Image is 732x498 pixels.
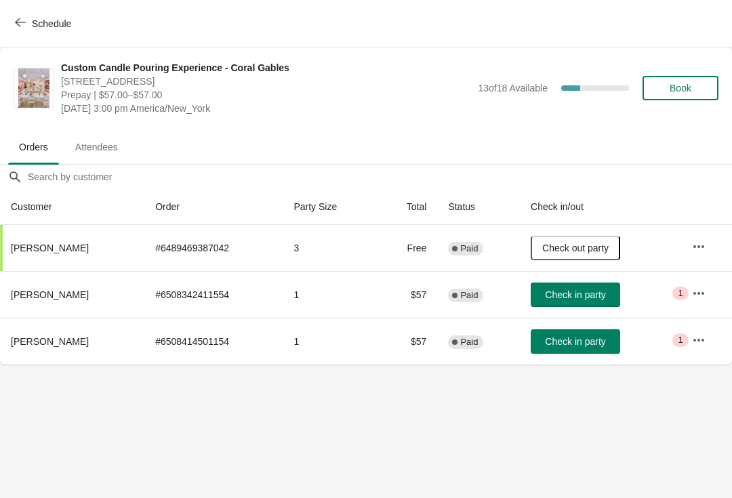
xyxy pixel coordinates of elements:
span: Paid [460,290,478,301]
th: Party Size [283,189,377,225]
span: [PERSON_NAME] [11,243,89,253]
span: [PERSON_NAME] [11,289,89,300]
td: $57 [377,318,437,365]
button: Book [643,76,718,100]
span: 1 [678,335,683,346]
td: # 6489469387042 [144,225,283,271]
span: Orders [8,135,59,159]
span: Attendees [64,135,129,159]
span: Check in party [545,336,605,347]
img: Custom Candle Pouring Experience - Coral Gables [18,68,50,108]
span: Check in party [545,289,605,300]
td: 1 [283,271,377,318]
td: # 6508414501154 [144,318,283,365]
span: [DATE] 3:00 pm America/New_York [61,102,471,115]
th: Status [437,189,520,225]
button: Check in party [531,283,620,307]
button: Schedule [7,12,82,36]
span: Paid [460,337,478,348]
span: Prepay | $57.00–$57.00 [61,88,471,102]
button: Check in party [531,329,620,354]
span: Check out party [542,243,609,253]
span: 1 [678,288,683,299]
span: Paid [460,243,478,254]
button: Check out party [531,236,620,260]
th: Check in/out [520,189,681,225]
span: [STREET_ADDRESS] [61,75,471,88]
span: 13 of 18 Available [478,83,548,94]
td: $57 [377,271,437,318]
input: Search by customer [27,165,732,189]
span: Schedule [32,18,71,29]
span: Custom Candle Pouring Experience - Coral Gables [61,61,471,75]
td: # 6508342411554 [144,271,283,318]
td: 3 [283,225,377,271]
td: 1 [283,318,377,365]
span: Book [670,83,691,94]
span: [PERSON_NAME] [11,336,89,347]
th: Order [144,189,283,225]
td: Free [377,225,437,271]
th: Total [377,189,437,225]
